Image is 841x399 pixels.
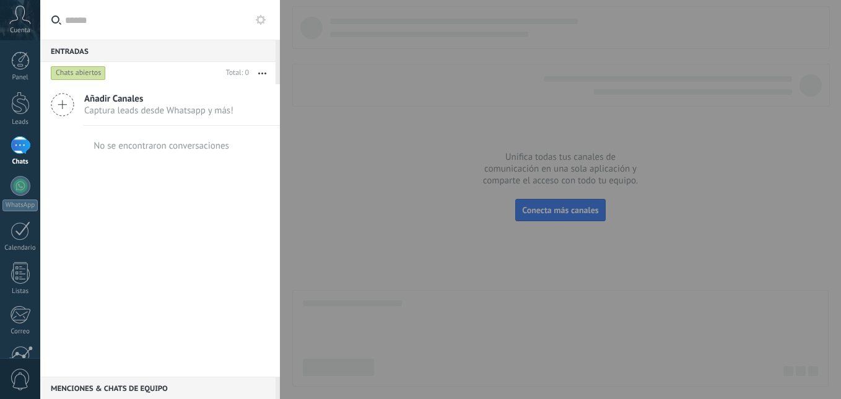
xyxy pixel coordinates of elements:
div: Listas [2,287,38,296]
div: Menciones & Chats de equipo [40,377,276,399]
div: Chats abiertos [51,66,106,81]
div: Entradas [40,40,276,62]
div: No se encontraron conversaciones [94,140,229,152]
div: Panel [2,74,38,82]
div: Leads [2,118,38,126]
div: Calendario [2,244,38,252]
div: Chats [2,158,38,166]
div: Total: 0 [221,67,249,79]
div: Correo [2,328,38,336]
span: Captura leads desde Whatsapp y más! [84,105,233,116]
span: Cuenta [10,27,30,35]
div: WhatsApp [2,199,38,211]
span: Añadir Canales [84,93,233,105]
